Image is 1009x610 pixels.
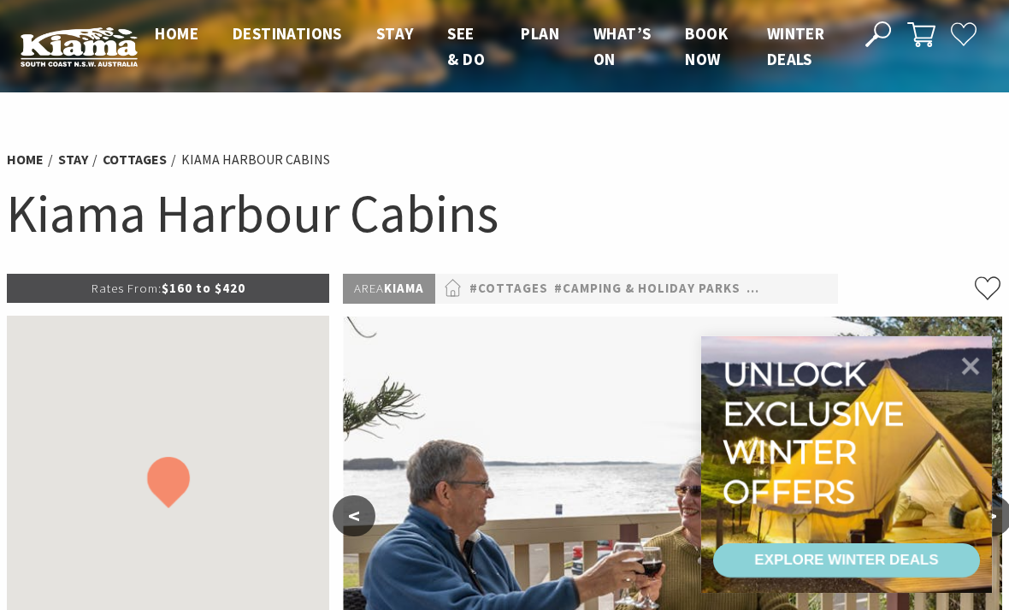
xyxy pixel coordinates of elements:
a: #Self Contained [746,278,865,299]
a: EXPLORE WINTER DEALS [713,543,980,577]
nav: Main Menu [138,21,846,73]
span: Stay [376,23,414,44]
span: Winter Deals [767,23,824,69]
img: Kiama Logo [21,27,138,67]
a: Home [7,151,44,169]
a: Stay [58,151,88,169]
span: Home [155,23,198,44]
span: Plan [521,23,559,44]
span: Rates From: [91,280,162,296]
li: Kiama Harbour Cabins [181,149,330,170]
span: Book now [685,23,728,69]
p: Kiama [343,274,435,304]
h1: Kiama Harbour Cabins [7,180,1002,248]
a: #Cottages [469,278,548,299]
div: EXPLORE WINTER DEALS [754,543,938,577]
a: #Camping & Holiday Parks [554,278,741,299]
span: Destinations [233,23,342,44]
span: See & Do [447,23,485,69]
span: Area [354,280,384,296]
a: Cottages [103,151,167,169]
div: Unlock exclusive winter offers [723,355,912,511]
p: $160 to $420 [7,274,329,303]
span: What’s On [593,23,651,69]
button: < [333,495,375,536]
